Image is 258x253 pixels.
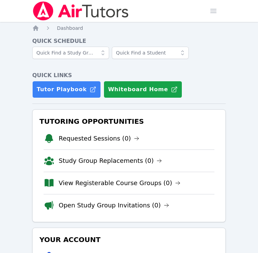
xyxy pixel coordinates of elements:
[104,81,182,98] button: Whiteboard Home
[59,156,162,166] a: Study Group Replacements (0)
[59,134,139,143] a: Requested Sessions (0)
[32,47,109,59] input: Quick Find a Study Group
[32,81,101,98] a: Tutor Playbook
[32,1,129,21] img: Air Tutors
[59,201,169,210] a: Open Study Group Invitations (0)
[112,47,189,59] input: Quick Find a Student
[57,25,83,32] a: Dashboard
[32,71,226,80] h4: Quick Links
[57,25,83,31] span: Dashboard
[38,115,220,128] h3: Tutoring Opportunities
[38,233,220,246] h3: Your Account
[59,178,180,188] a: View Registerable Course Groups (0)
[32,37,226,45] h4: Quick Schedule
[32,25,226,32] nav: Breadcrumb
